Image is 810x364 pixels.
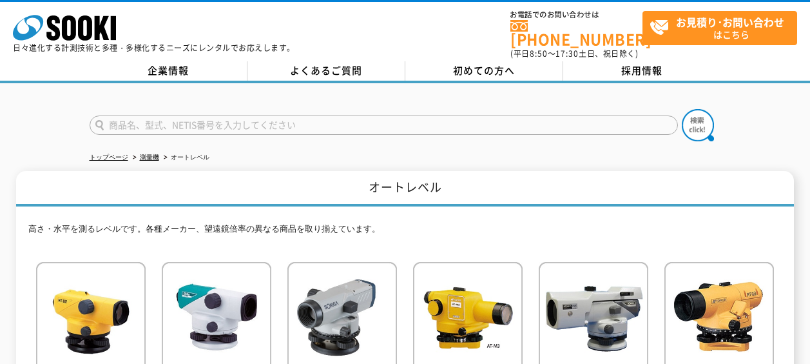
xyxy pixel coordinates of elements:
[13,44,295,52] p: 日々進化する計測技術と多種・多様化するニーズにレンタルでお応えします。
[90,61,247,81] a: 企業情報
[676,14,784,30] strong: お見積り･お問い合わせ
[28,223,782,243] p: 高さ・水平を測るレベルです。各種メーカー、望遠鏡倍率の異なる商品を取り揃えています。
[140,154,159,161] a: 測量機
[650,12,796,44] span: はこちら
[510,11,642,19] span: お電話でのお問い合わせは
[405,61,563,81] a: 初めての方へ
[530,48,548,59] span: 8:50
[161,151,209,165] li: オートレベル
[642,11,797,45] a: お見積り･お問い合わせはこちら
[682,109,714,141] img: btn_search.png
[16,171,794,207] h1: オートレベル
[247,61,405,81] a: よくあるご質問
[555,48,579,59] span: 17:30
[90,154,128,161] a: トップページ
[510,48,638,59] span: (平日 ～ 土日、祝日除く)
[563,61,721,81] a: 採用情報
[90,116,678,135] input: 商品名、型式、NETIS番号を入力してください
[510,20,642,46] a: [PHONE_NUMBER]
[453,63,515,77] span: 初めての方へ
